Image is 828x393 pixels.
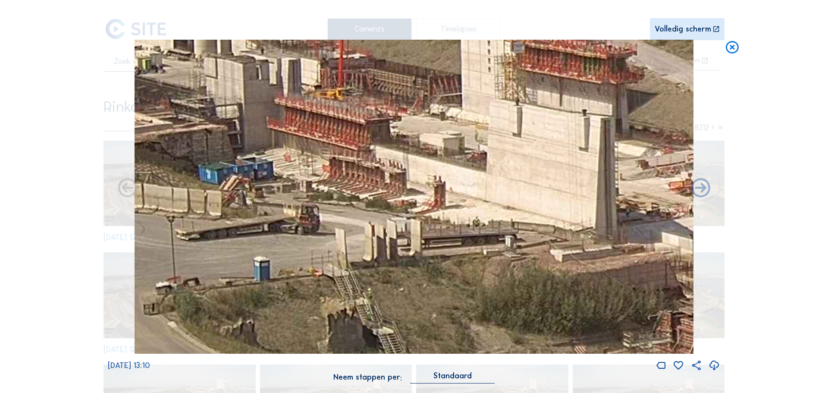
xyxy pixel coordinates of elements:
[108,361,150,370] span: [DATE] 13:10
[655,25,711,34] div: Volledig scherm
[333,374,402,381] div: Neem stappen per:
[433,372,472,380] div: Standaard
[410,372,495,384] div: Standaard
[116,177,139,200] i: Forward
[689,177,712,200] i: Back
[135,40,693,354] img: Image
